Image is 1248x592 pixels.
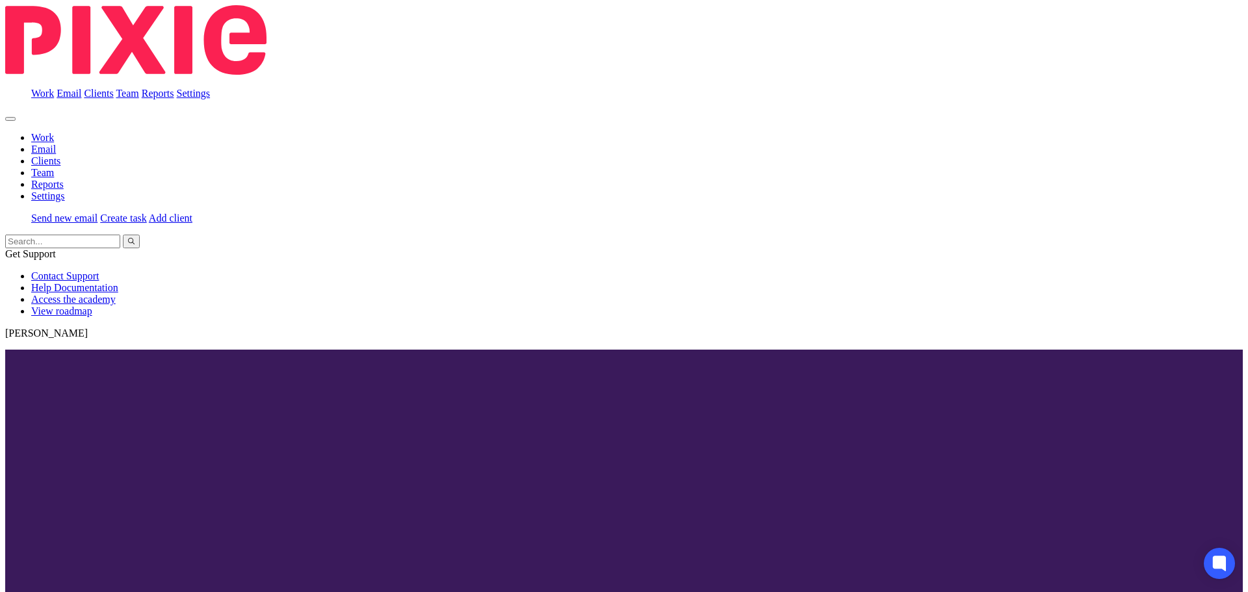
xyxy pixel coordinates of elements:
[123,235,140,248] button: Search
[57,88,81,99] a: Email
[31,144,56,155] a: Email
[31,155,60,166] a: Clients
[31,179,64,190] a: Reports
[5,328,1243,339] p: [PERSON_NAME]
[31,294,116,305] a: Access the academy
[5,248,56,259] span: Get Support
[142,88,174,99] a: Reports
[31,132,54,143] a: Work
[31,88,54,99] a: Work
[116,88,138,99] a: Team
[31,282,118,293] a: Help Documentation
[177,88,211,99] a: Settings
[5,5,266,75] img: Pixie
[100,212,147,224] a: Create task
[31,212,97,224] a: Send new email
[5,235,120,248] input: Search
[31,305,92,316] a: View roadmap
[84,88,113,99] a: Clients
[31,167,54,178] a: Team
[31,270,99,281] a: Contact Support
[31,190,65,201] a: Settings
[149,212,192,224] a: Add client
